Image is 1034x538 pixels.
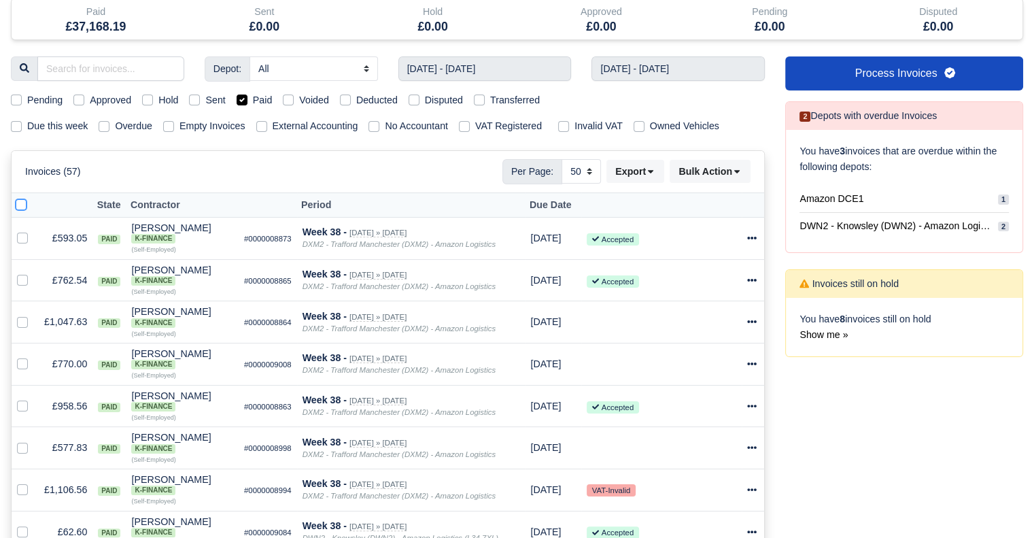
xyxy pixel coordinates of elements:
[131,414,175,421] small: (Self-Employed)
[966,473,1034,538] iframe: Chat Widget
[531,275,562,286] span: 11 hours from now
[244,528,292,537] small: #0000009084
[303,226,347,237] strong: Week 38 -
[799,144,1009,175] p: You have invoices that are overdue within the following depots:
[799,186,1009,213] a: Amazon DCE1 1
[591,56,765,81] input: End week...
[22,20,170,34] h5: £37,168.19
[98,486,120,496] span: paid
[531,526,562,537] span: 11 hours from now
[303,282,496,290] i: DXM2 - Trafford Manchester (DXM2) - Amazon Logistics
[131,498,175,505] small: (Self-Employed)
[799,218,993,234] span: DWN2 - Knowsley (DWN2) - Amazon Logistics (L34 7XL)
[131,307,233,327] div: [PERSON_NAME]
[39,218,92,260] td: £593.05
[131,475,233,495] div: [PERSON_NAME]
[131,349,233,369] div: [PERSON_NAME]
[131,402,175,411] span: K-Finance
[587,484,636,497] small: VAT-Invalid
[131,288,175,295] small: (Self-Employed)
[115,118,152,134] label: Overdue
[22,4,170,20] div: Paid
[244,235,292,243] small: #0000008873
[131,331,175,337] small: (Self-Employed)
[131,360,175,369] span: K-Finance
[356,93,398,108] label: Deducted
[131,318,175,328] span: K-Finance
[840,146,845,156] strong: 3
[303,324,496,333] i: DXM2 - Trafford Manchester (DXM2) - Amazon Logistics
[253,93,273,108] label: Paid
[303,478,347,489] strong: Week 38 -
[799,329,848,340] a: Show me »
[98,235,120,244] span: paid
[527,4,675,20] div: Approved
[349,480,407,489] small: [DATE] » [DATE]
[303,408,496,416] i: DXM2 - Trafford Manchester (DXM2) - Amazon Logistics
[475,118,542,134] label: VAT Registered
[303,366,496,374] i: DXM2 - Trafford Manchester (DXM2) - Amazon Logistics
[531,442,562,453] span: 11 hours from now
[92,192,126,218] th: State
[244,277,292,285] small: #0000008865
[303,492,496,500] i: DXM2 - Trafford Manchester (DXM2) - Amazon Logistics
[349,229,407,237] small: [DATE] » [DATE]
[574,118,623,134] label: Invalid VAT
[39,343,92,386] td: £770.00
[190,20,339,34] h5: £0.00
[131,391,233,411] div: [PERSON_NAME] K-Finance
[98,318,120,328] span: paid
[531,484,562,495] span: 11 hours from now
[303,437,347,448] strong: Week 38 -
[864,20,1012,34] h5: £0.00
[131,307,233,327] div: [PERSON_NAME] K-Finance
[131,349,233,369] div: [PERSON_NAME] K-Finance
[158,93,178,108] label: Hold
[131,246,175,253] small: (Self-Employed)
[490,93,540,108] label: Transferred
[39,259,92,301] td: £762.54
[299,93,329,108] label: Voided
[131,475,233,495] div: [PERSON_NAME] K-Finance
[349,397,407,405] small: [DATE] » [DATE]
[244,444,292,452] small: #0000008998
[131,433,233,453] div: [PERSON_NAME]
[349,354,407,363] small: [DATE] » [DATE]
[131,372,175,379] small: (Self-Employed)
[349,313,407,322] small: [DATE] » [DATE]
[303,450,496,458] i: DXM2 - Trafford Manchester (DXM2) - Amazon Logistics
[131,517,233,537] div: [PERSON_NAME] K-Finance
[359,20,507,34] h5: £0.00
[799,278,899,290] h6: Invoices still on hold
[349,271,407,280] small: [DATE] » [DATE]
[587,275,639,288] small: Accepted
[786,298,1022,356] div: You have invoices still on hold
[131,223,233,243] div: [PERSON_NAME] K-Finance
[502,159,562,184] span: Per Page:
[785,56,1023,90] a: Process Invoices
[244,486,292,494] small: #0000008994
[190,4,339,20] div: Sent
[98,360,120,370] span: paid
[670,160,751,183] div: Bulk Action
[39,469,92,511] td: £1,106.56
[531,316,562,327] span: 11 hours from now
[244,360,292,369] small: #0000009008
[90,93,131,108] label: Approved
[525,192,581,218] th: Due Date
[297,192,525,218] th: Period
[131,528,175,537] span: K-Finance
[799,110,937,122] h6: Depots with overdue Invoices
[398,56,572,81] input: Start week...
[587,401,639,414] small: Accepted
[131,234,175,243] span: K-Finance
[864,4,1012,20] div: Disputed
[98,528,120,538] span: paid
[126,192,239,218] th: Contractor
[349,439,407,448] small: [DATE] » [DATE]
[205,93,225,108] label: Sent
[799,191,863,207] span: Amazon DCE1
[303,394,347,405] strong: Week 38 -
[998,195,1009,205] span: 1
